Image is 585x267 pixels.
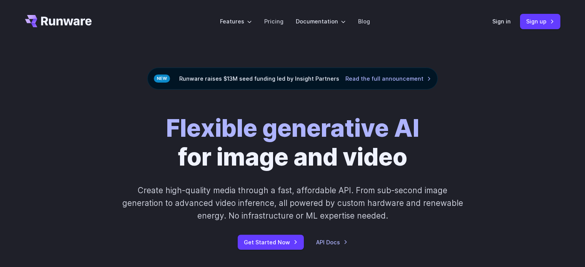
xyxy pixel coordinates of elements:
a: Sign up [520,14,560,29]
a: Go to / [25,15,92,27]
a: Get Started Now [238,235,304,250]
h1: for image and video [166,114,419,172]
label: Features [220,17,252,26]
a: Pricing [264,17,283,26]
a: Blog [358,17,370,26]
strong: Flexible generative AI [166,114,419,143]
a: Sign in [492,17,511,26]
div: Runware raises $13M seed funding led by Insight Partners [147,68,438,90]
a: API Docs [316,238,348,247]
a: Read the full announcement [345,74,431,83]
label: Documentation [296,17,346,26]
p: Create high-quality media through a fast, affordable API. From sub-second image generation to adv... [121,184,464,222]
